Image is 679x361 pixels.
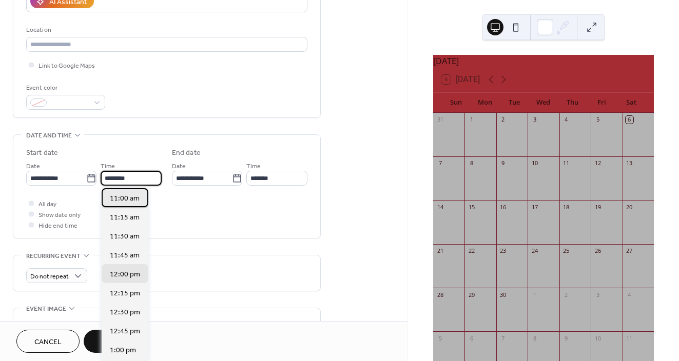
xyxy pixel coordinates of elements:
button: Cancel [16,330,80,353]
span: Link to Google Maps [38,61,95,71]
div: 24 [531,247,538,255]
div: 15 [468,203,475,211]
div: 13 [626,159,633,167]
div: 31 [436,116,444,124]
span: 12:45 pm [110,326,140,337]
div: 11 [562,159,570,167]
div: 3 [594,291,602,298]
span: All day [38,199,56,210]
div: 6 [626,116,633,124]
div: 7 [499,334,507,342]
div: 3 [531,116,538,124]
div: End date [172,148,201,158]
div: Event color [26,83,103,93]
span: Hide end time [38,220,77,231]
div: 18 [562,203,570,211]
div: Thu [558,92,587,113]
div: 4 [626,291,633,298]
div: 23 [499,247,507,255]
div: 26 [594,247,602,255]
span: 12:15 pm [110,288,140,299]
div: 4 [562,116,570,124]
div: 8 [468,159,475,167]
div: Sun [441,92,471,113]
div: Mon [471,92,500,113]
div: 11 [626,334,633,342]
span: Date [26,161,40,172]
div: 6 [468,334,475,342]
button: Save [84,330,137,353]
div: 21 [436,247,444,255]
div: 28 [436,291,444,298]
div: 1 [468,116,475,124]
div: 10 [531,159,538,167]
div: 17 [531,203,538,211]
span: Date [172,161,186,172]
span: 11:45 am [110,250,140,261]
span: 12:30 pm [110,307,140,318]
div: Sat [616,92,646,113]
div: 30 [499,291,507,298]
div: Start date [26,148,58,158]
div: 14 [436,203,444,211]
div: [DATE] [433,55,654,67]
div: 10 [594,334,602,342]
div: Wed [529,92,558,113]
div: Tue [500,92,529,113]
div: 8 [531,334,538,342]
span: Event image [26,304,66,314]
span: 12:00 pm [110,269,140,280]
span: Time [246,161,261,172]
div: 5 [436,334,444,342]
span: 11:00 am [110,193,140,204]
div: 2 [562,291,570,298]
div: 19 [594,203,602,211]
span: Recurring event [26,251,81,262]
span: Cancel [34,337,62,348]
div: 20 [626,203,633,211]
div: 9 [499,159,507,167]
span: Do not repeat [30,271,69,283]
span: 11:30 am [110,231,140,242]
div: 2 [499,116,507,124]
div: 25 [562,247,570,255]
div: 9 [562,334,570,342]
div: 16 [499,203,507,211]
div: 22 [468,247,475,255]
div: 7 [436,159,444,167]
div: 27 [626,247,633,255]
span: 1:00 pm [110,345,136,356]
div: Location [26,25,305,35]
div: 1 [531,291,538,298]
span: 11:15 am [110,212,140,223]
div: 12 [594,159,602,167]
span: Date and time [26,130,72,141]
div: 29 [468,291,475,298]
div: Fri [587,92,616,113]
div: 5 [594,116,602,124]
span: Time [101,161,115,172]
span: Show date only [38,210,81,220]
